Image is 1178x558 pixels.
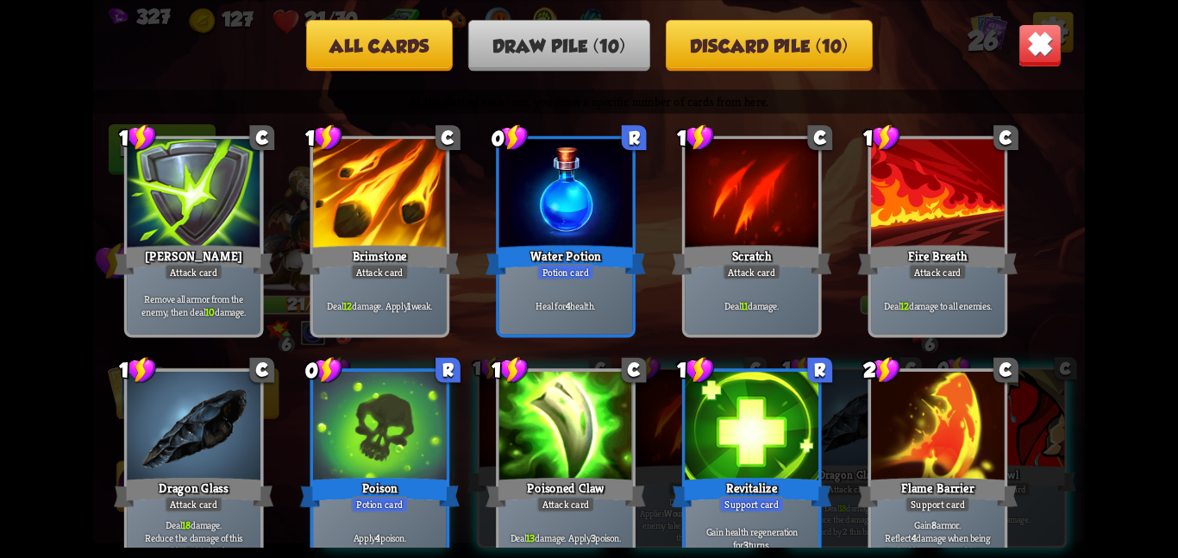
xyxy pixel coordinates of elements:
[741,298,748,311] b: 11
[622,357,647,382] div: C
[858,242,1018,278] div: Fire Breath
[182,517,191,530] b: 18
[300,474,460,510] div: Poison
[130,517,257,557] p: Deal damage. Reduce the damage of this card by 2 this battle.
[672,242,831,278] div: Scratch
[807,357,832,382] div: R
[909,264,967,280] div: Attack card
[807,125,832,150] div: C
[375,531,380,544] b: 4
[666,19,872,70] button: Discard pile (10)
[165,264,222,280] div: Attack card
[622,125,647,150] div: R
[119,356,156,384] div: 1
[114,474,273,510] div: Dragon Glass
[863,356,900,384] div: 2
[858,474,1018,510] div: Flame Barrier
[486,474,645,510] div: Poisoned Claw
[537,264,594,280] div: Potion card
[688,298,815,311] p: Deal damage.
[723,264,780,280] div: Attack card
[114,242,273,278] div: [PERSON_NAME]
[249,357,274,382] div: C
[743,537,749,550] b: 3
[130,292,257,318] p: Remove all armor from the enemy, then deal damage.
[165,496,222,512] div: Attack card
[905,496,970,512] div: Support card
[93,90,1085,114] p: At the start of each turn, you draw a specific number of cards from here.
[305,123,342,151] div: 1
[468,19,650,70] button: Draw pile (10)
[486,242,645,278] div: Water Potion
[316,298,443,311] p: Deal damage. Apply weak.
[435,357,461,382] div: R
[993,125,1018,150] div: C
[677,123,714,151] div: 1
[874,517,1001,557] p: Gain armor. Reflect damage when being attacked by an enemy this turn.
[566,298,571,311] b: 4
[931,517,937,530] b: 8
[407,298,410,311] b: 1
[900,298,909,311] b: 12
[677,356,714,384] div: 1
[1018,23,1062,66] img: Close_Button.png
[306,19,453,70] button: All cards
[503,298,630,311] p: Heal for health.
[912,531,917,544] b: 4
[591,531,596,544] b: 3
[316,531,443,544] p: Apply poison.
[435,125,461,150] div: C
[688,524,815,551] p: Gain health regeneration for turns.
[205,305,215,318] b: 10
[863,123,900,151] div: 1
[492,356,529,384] div: 1
[305,356,342,384] div: 0
[672,474,831,510] div: Revitalize
[119,123,156,151] div: 1
[351,264,409,280] div: Attack card
[300,242,460,278] div: Brimstone
[492,123,529,151] div: 0
[993,357,1018,382] div: C
[536,496,594,512] div: Attack card
[351,496,408,512] div: Potion card
[526,531,535,544] b: 13
[343,298,352,311] b: 12
[719,496,784,512] div: Support card
[249,125,274,150] div: C
[874,298,1001,311] p: Deal damage to all enemies.
[503,531,630,544] p: Deal damage. Apply poison.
